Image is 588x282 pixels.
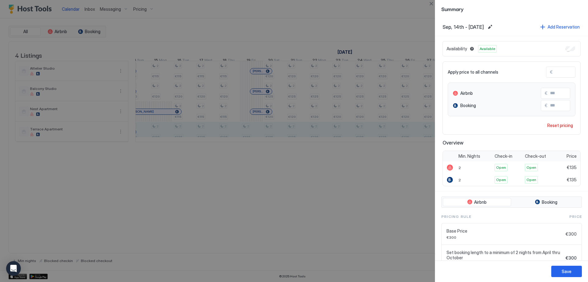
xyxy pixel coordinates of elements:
[441,5,582,13] span: Summary
[441,214,471,219] span: Pricing Rule
[567,177,577,183] span: €135
[480,46,495,52] span: Available
[458,153,480,159] span: Min. Nights
[496,165,506,170] span: Open
[443,24,484,30] span: Sep, 14th - [DATE]
[447,228,563,234] span: Base Price
[447,250,563,261] span: Set booking length to a minimum of 2 nights from April thru October
[443,198,511,207] button: Airbnb
[468,45,476,52] button: Blocked dates override all pricing rules and remain unavailable until manually unblocked
[526,177,536,183] span: Open
[567,153,577,159] span: Price
[566,231,577,237] span: €300
[550,69,553,75] span: €
[562,268,571,275] div: Save
[460,91,473,96] span: Airbnb
[525,153,546,159] span: Check-out
[545,121,575,129] button: Reset pricing
[547,122,573,129] div: Reset pricing
[448,69,498,75] span: Apply price to all channels
[551,266,582,277] button: Save
[496,177,506,183] span: Open
[545,103,548,108] span: €
[566,255,577,261] span: €300
[569,214,582,219] span: Price
[458,178,461,182] span: 2
[548,24,580,30] div: Add Reservation
[6,261,21,276] div: Open Intercom Messenger
[443,140,581,146] span: Overview
[545,91,548,96] span: €
[460,103,476,108] span: Booking
[512,198,581,207] button: Booking
[447,46,467,52] span: Availability
[474,199,487,205] span: Airbnb
[495,153,512,159] span: Check-in
[486,23,494,31] button: Edit date range
[447,235,563,240] span: €300
[441,196,582,208] div: tab-group
[458,165,461,170] span: 2
[539,23,581,31] button: Add Reservation
[542,199,557,205] span: Booking
[567,165,577,170] span: €135
[526,165,536,170] span: Open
